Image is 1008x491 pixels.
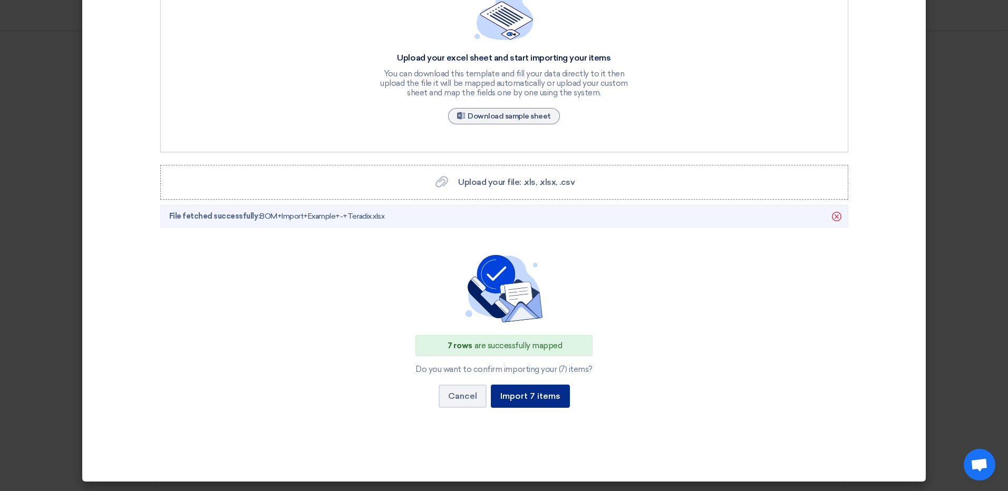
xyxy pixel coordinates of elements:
a: Download sample sheet [448,108,560,124]
span: 7 rows [448,341,472,350]
button: Import 7 items [491,385,570,408]
span: Upload your file: .xls, .xlsx, .csv [458,177,575,187]
div: Upload your excel sheet and start importing your items [377,53,631,64]
span: BOM+Import+Example+-+Teradix.xlsx [169,211,385,222]
button: Cancel [439,385,487,408]
div: You can download this template and fill your data directly to it then upload the file it will be ... [377,69,631,97]
img: confirm_importing.svg [462,255,546,322]
div: Do you want to confirm importing your (7) items? [415,365,593,374]
span: File fetched successfully: [169,212,260,221]
a: Open chat [964,449,995,480]
div: are successfully mapped [415,335,593,357]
